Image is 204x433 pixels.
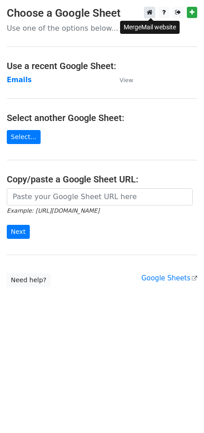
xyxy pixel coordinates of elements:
h4: Use a recent Google Sheet: [7,61,197,71]
a: Google Sheets [141,274,197,282]
small: Example: [URL][DOMAIN_NAME] [7,207,99,214]
a: Select... [7,130,41,144]
a: Emails [7,76,32,84]
h3: Choose a Google Sheet [7,7,197,20]
input: Next [7,225,30,239]
input: Paste your Google Sheet URL here [7,188,193,205]
small: View [120,77,133,84]
h4: Select another Google Sheet: [7,112,197,123]
h4: Copy/paste a Google Sheet URL: [7,174,197,185]
a: View [111,76,133,84]
div: MergeMail website [120,21,180,34]
a: Need help? [7,273,51,287]
p: Use one of the options below... [7,23,197,33]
